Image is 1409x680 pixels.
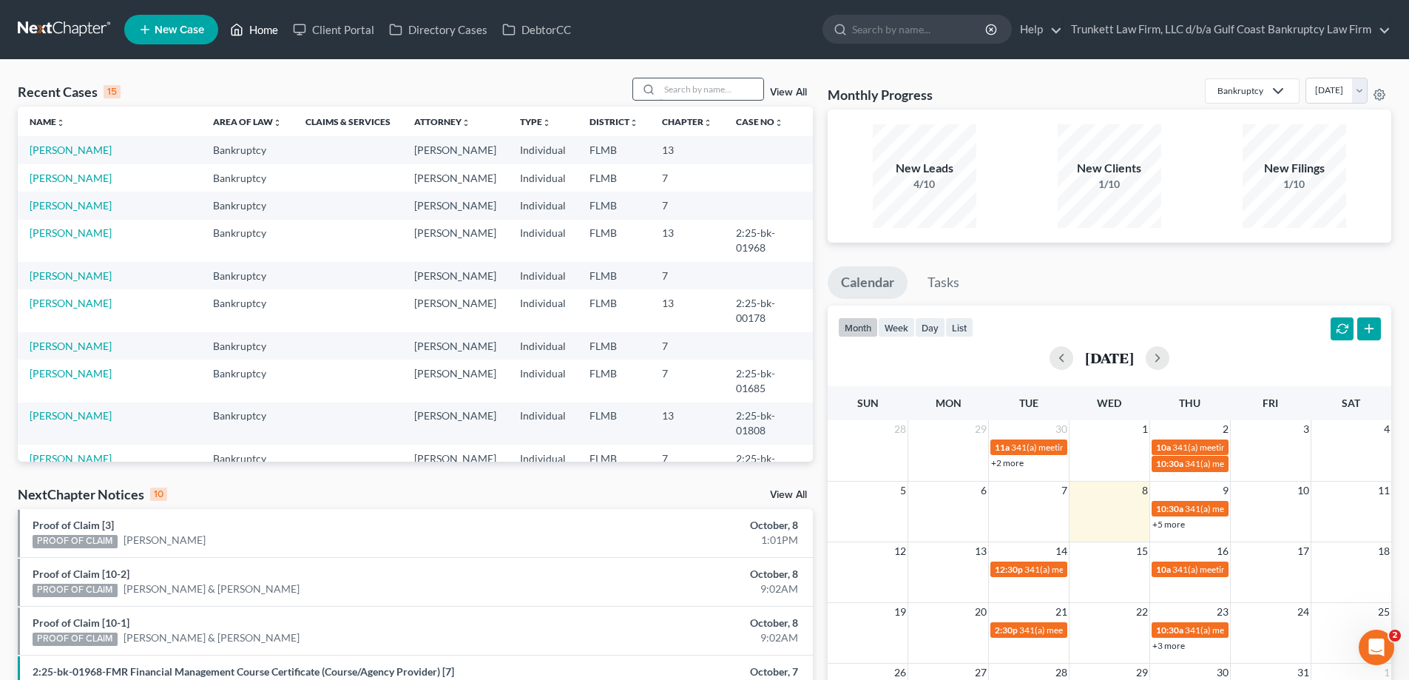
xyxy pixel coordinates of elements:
span: 10:30a [1156,458,1183,469]
span: New Case [155,24,204,36]
td: 7 [650,164,724,192]
div: Bankruptcy [1217,84,1263,97]
span: 28 [893,420,908,438]
div: October, 8 [553,567,798,582]
span: 341(a) meeting for [PERSON_NAME] & [PERSON_NAME] [1172,442,1393,453]
span: 341(a) meeting for [PERSON_NAME] [1019,625,1162,636]
div: 1/10 [1058,177,1161,192]
td: 2:25-bk-01904 [724,445,813,487]
a: Chapterunfold_more [662,116,712,127]
span: 17 [1296,542,1311,560]
td: [PERSON_NAME] [402,445,508,487]
td: Bankruptcy [201,220,294,262]
span: 341(a) meeting for [PERSON_NAME] & [PERSON_NAME] [1185,458,1406,469]
span: Wed [1097,397,1121,409]
span: 25 [1376,603,1391,621]
td: Individual [508,164,578,192]
td: Bankruptcy [201,403,294,445]
td: 2:25-bk-01968 [724,220,813,262]
td: FLMB [578,445,650,487]
span: 10a [1156,564,1171,575]
td: Individual [508,289,578,331]
div: Recent Cases [18,83,121,101]
a: Case Nounfold_more [736,116,783,127]
td: FLMB [578,192,650,219]
td: 7 [650,332,724,360]
td: 2:25-bk-00178 [724,289,813,331]
td: [PERSON_NAME] [402,136,508,164]
span: 341(a) meeting for [PERSON_NAME] [1185,625,1328,636]
span: 4 [1382,420,1391,438]
td: FLMB [578,332,650,360]
td: Bankruptcy [201,192,294,219]
a: [PERSON_NAME] [30,172,112,184]
td: Individual [508,332,578,360]
a: Districtunfold_more [589,116,638,127]
input: Search by name... [660,78,763,100]
td: [PERSON_NAME] [402,403,508,445]
span: Sun [857,397,879,409]
a: DebtorCC [495,16,578,43]
span: 22 [1135,603,1149,621]
div: 4/10 [873,177,976,192]
span: Thu [1179,397,1200,409]
td: 7 [650,445,724,487]
span: 341(a) meeting for [PERSON_NAME] & [PERSON_NAME] [1185,503,1406,514]
h2: [DATE] [1085,350,1134,366]
i: unfold_more [56,118,65,127]
td: Individual [508,136,578,164]
span: 5 [899,482,908,499]
a: Calendar [828,266,908,299]
span: 30 [1054,420,1069,438]
span: 19 [893,603,908,621]
td: [PERSON_NAME] [402,220,508,262]
td: Individual [508,262,578,289]
a: +2 more [991,457,1024,468]
button: list [945,317,973,337]
div: October, 8 [553,616,798,630]
td: Individual [508,192,578,219]
span: 10:30a [1156,503,1183,514]
div: 9:02AM [553,630,798,645]
span: 341(a) meeting for [PERSON_NAME] [1024,564,1167,575]
td: Individual [508,360,578,402]
a: Home [223,16,285,43]
span: 10:30a [1156,625,1183,636]
td: FLMB [578,220,650,262]
a: Area of Lawunfold_more [213,116,282,127]
span: Sat [1342,397,1360,409]
td: 7 [650,262,724,289]
td: 13 [650,220,724,262]
span: 341(a) meeting for [PERSON_NAME] [1011,442,1154,453]
a: Proof of Claim [10-2] [33,568,129,580]
td: Bankruptcy [201,332,294,360]
span: 2 [1389,630,1401,642]
td: FLMB [578,403,650,445]
span: 18 [1376,542,1391,560]
div: PROOF OF CLAIM [33,584,118,597]
td: Bankruptcy [201,445,294,487]
a: [PERSON_NAME] [30,144,112,156]
a: Typeunfold_more [520,116,551,127]
button: day [915,317,945,337]
td: FLMB [578,360,650,402]
div: 1/10 [1243,177,1346,192]
i: unfold_more [462,118,470,127]
div: PROOF OF CLAIM [33,535,118,548]
span: Tue [1019,397,1038,409]
span: 9 [1221,482,1230,499]
div: PROOF OF CLAIM [33,633,118,646]
td: [PERSON_NAME] [402,289,508,331]
a: [PERSON_NAME] [30,452,112,465]
div: 1:01PM [553,533,798,548]
a: [PERSON_NAME] [30,269,112,282]
span: 15 [1135,542,1149,560]
div: October, 7 [553,664,798,679]
span: 13 [973,542,988,560]
a: Nameunfold_more [30,116,65,127]
span: 29 [973,420,988,438]
i: unfold_more [629,118,638,127]
i: unfold_more [273,118,282,127]
a: View All [770,490,807,500]
td: Individual [508,445,578,487]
